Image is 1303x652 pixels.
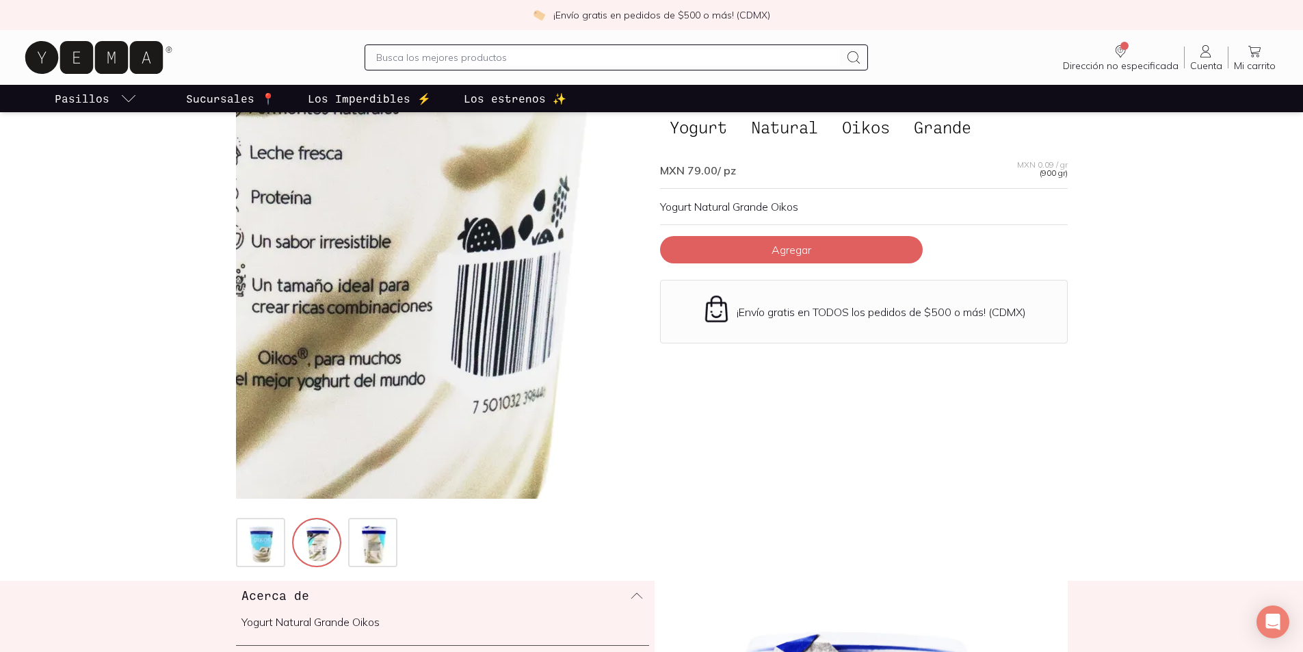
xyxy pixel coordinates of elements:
span: MXN 0.09 / gr [1017,161,1068,169]
button: Agregar [660,236,923,263]
span: Yogurt [660,114,737,140]
p: Yogurt Natural Grande Oikos [660,200,1068,213]
img: yogurth-griego-oikos-1_29964e55-e046-4866-944f-710f80dcd99f=fwebp-q70-w256 [237,519,287,569]
a: Mi carrito [1228,43,1281,72]
p: Yogurt Natural Grande Oikos [241,615,644,629]
img: yogurth-griego-oikos-3_19728851-3822-4db0-ab20-d6d6bb82dfa5=fwebp-q70-w256 [350,519,399,569]
span: (900 gr) [1040,169,1068,177]
p: ¡Envío gratis en pedidos de $500 o más! (CDMX) [553,8,770,22]
span: MXN 79.00 / pz [660,164,736,177]
span: Oikos [832,114,899,140]
span: Agregar [772,243,811,257]
h3: Acerca de [241,586,309,604]
img: yogurth-griego-oikos-2_575c1d55-3ad8-463e-b4d4-d6b60bd5036d=fwebp-q70-w256 [293,519,343,569]
a: Cuenta [1185,43,1228,72]
p: Los estrenos ✨ [464,90,566,107]
img: check [533,9,545,21]
img: Envío [702,294,731,324]
p: Pasillos [55,90,109,107]
span: Natural [741,114,828,140]
input: Busca los mejores productos [376,49,840,66]
div: Open Intercom Messenger [1256,605,1289,638]
a: Dirección no especificada [1057,43,1184,72]
a: Los Imperdibles ⚡️ [305,85,434,112]
span: Mi carrito [1234,60,1276,72]
p: Sucursales 📍 [186,90,275,107]
span: Grande [904,114,981,140]
a: Sucursales 📍 [183,85,278,112]
p: Los Imperdibles ⚡️ [308,90,431,107]
span: Cuenta [1190,60,1222,72]
a: Los estrenos ✨ [461,85,569,112]
span: Dirección no especificada [1063,60,1179,72]
p: ¡Envío gratis en TODOS los pedidos de $500 o más! (CDMX) [737,305,1026,319]
a: pasillo-todos-link [52,85,140,112]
